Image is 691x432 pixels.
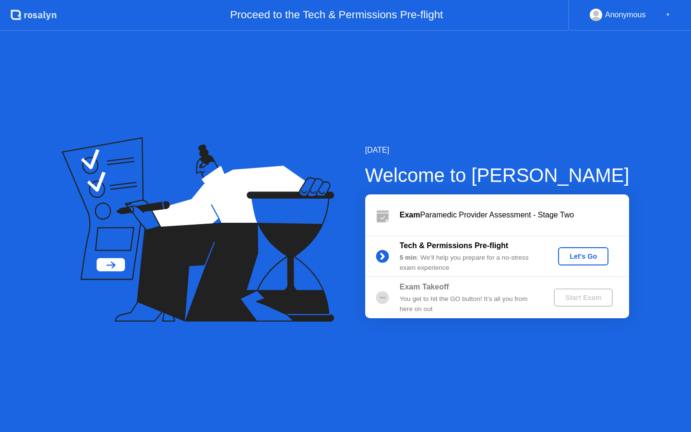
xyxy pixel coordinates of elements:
div: Start Exam [558,294,609,301]
div: Let's Go [562,252,605,260]
div: Welcome to [PERSON_NAME] [365,161,630,190]
button: Start Exam [554,288,613,307]
b: Exam [400,211,420,219]
div: Paramedic Provider Assessment - Stage Two [400,209,629,221]
div: : We’ll help you prepare for a no-stress exam experience [400,253,538,273]
button: Let's Go [558,247,608,265]
div: You get to hit the GO button! It’s all you from here on out [400,294,538,314]
b: Tech & Permissions Pre-flight [400,241,508,250]
b: Exam Takeoff [400,283,449,291]
b: 5 min [400,254,417,261]
div: Anonymous [605,9,646,21]
div: ▼ [666,9,670,21]
div: [DATE] [365,144,630,156]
